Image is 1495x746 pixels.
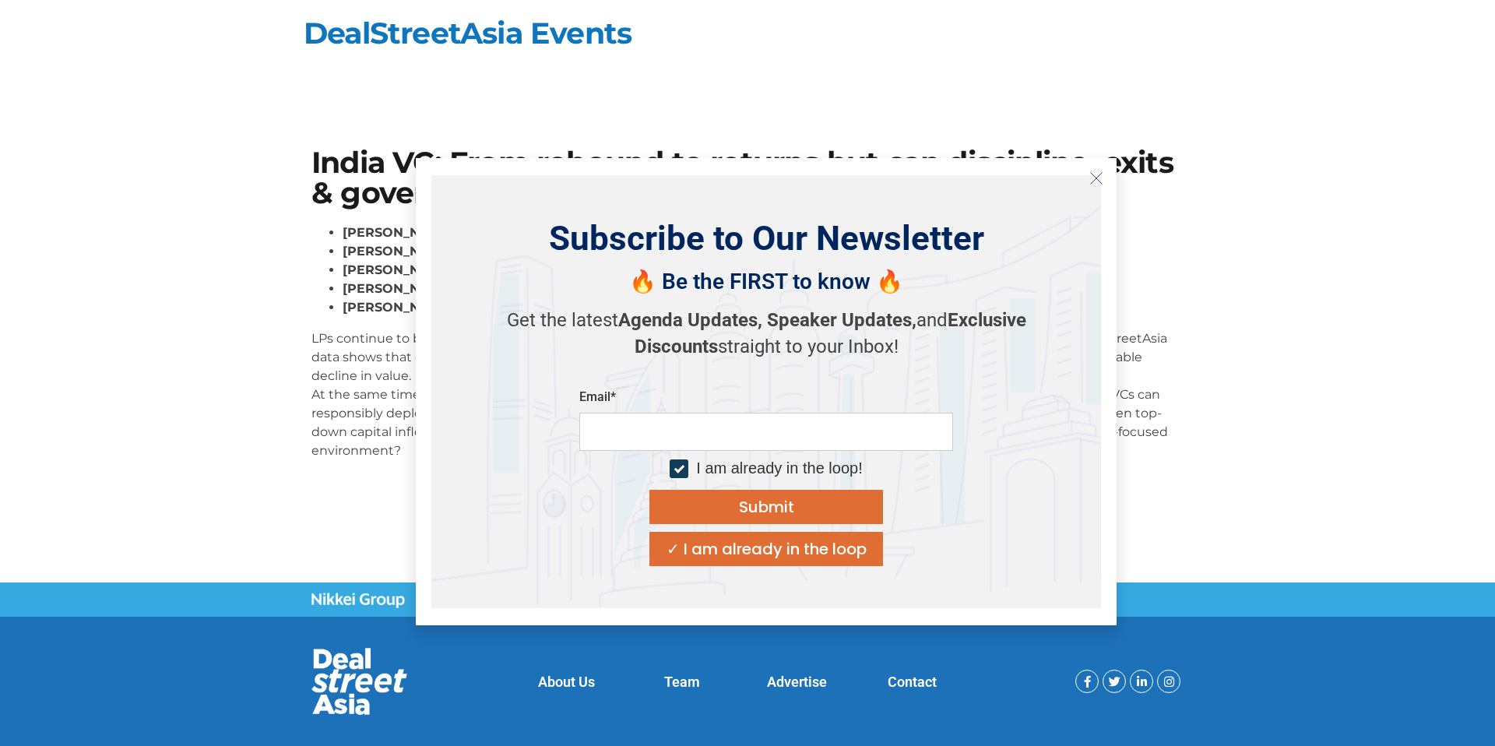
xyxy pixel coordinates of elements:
strong: [PERSON_NAME], [343,281,457,296]
li: , Investment Partner, [343,223,1184,242]
strong: [PERSON_NAME] [343,300,454,315]
strong: [PERSON_NAME] [343,244,454,259]
h1: India VC: From rebound to returns but can discipline, exits & governance keep up? [311,148,1184,208]
a: Advertise [767,674,827,690]
a: DealStreetAsia Events [304,15,631,51]
li: , Correspondent, [343,298,1184,317]
a: Team [664,674,700,690]
strong: [PERSON_NAME] [343,225,454,240]
a: Contact [888,674,937,690]
p: LPs continue to bet on India’s long-term growth potential, but there’s growing pressure on VCs to... [311,329,1184,460]
strong: [PERSON_NAME] [343,262,454,277]
li: Partner, [343,280,1184,298]
li: , Partner & Co-founder, I [343,242,1184,261]
img: Nikkei Group [311,593,405,608]
li: , Partner, [343,261,1184,280]
a: About Us [538,674,595,690]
